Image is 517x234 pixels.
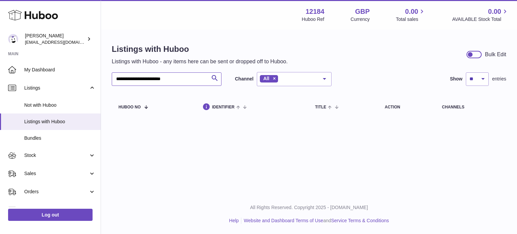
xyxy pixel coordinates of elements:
span: Stock [24,152,89,159]
div: action [385,105,428,109]
div: [PERSON_NAME] [25,33,85,45]
span: Total sales [396,16,426,23]
span: entries [492,76,506,82]
span: 0.00 [405,7,418,16]
h1: Listings with Huboo [112,44,288,55]
span: Orders [24,189,89,195]
span: Listings [24,85,89,91]
p: Listings with Huboo - any items here can be sent or dropped off to Huboo. [112,58,288,65]
a: 0.00 AVAILABLE Stock Total [452,7,509,23]
span: Sales [24,170,89,177]
span: title [315,105,326,109]
label: Channel [235,76,253,82]
p: All Rights Reserved. Copyright 2025 - [DOMAIN_NAME] [106,204,512,211]
a: 0.00 Total sales [396,7,426,23]
div: channels [442,105,499,109]
a: Log out [8,209,93,221]
label: Show [450,76,462,82]
img: internalAdmin-12184@internal.huboo.com [8,34,18,44]
div: Currency [351,16,370,23]
a: Help [229,218,239,223]
li: and [241,218,389,224]
span: Huboo no [118,105,141,109]
span: Usage [24,207,96,213]
span: identifier [212,105,235,109]
strong: 12184 [306,7,324,16]
span: Bundles [24,135,96,141]
span: Listings with Huboo [24,119,96,125]
a: Service Terms & Conditions [331,218,389,223]
span: My Dashboard [24,67,96,73]
span: Not with Huboo [24,102,96,108]
a: Website and Dashboard Terms of Use [244,218,323,223]
span: AVAILABLE Stock Total [452,16,509,23]
span: 0.00 [488,7,501,16]
div: Bulk Edit [485,51,506,58]
span: [EMAIL_ADDRESS][DOMAIN_NAME] [25,39,99,45]
div: Huboo Ref [302,16,324,23]
strong: GBP [355,7,370,16]
span: All [263,76,269,81]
